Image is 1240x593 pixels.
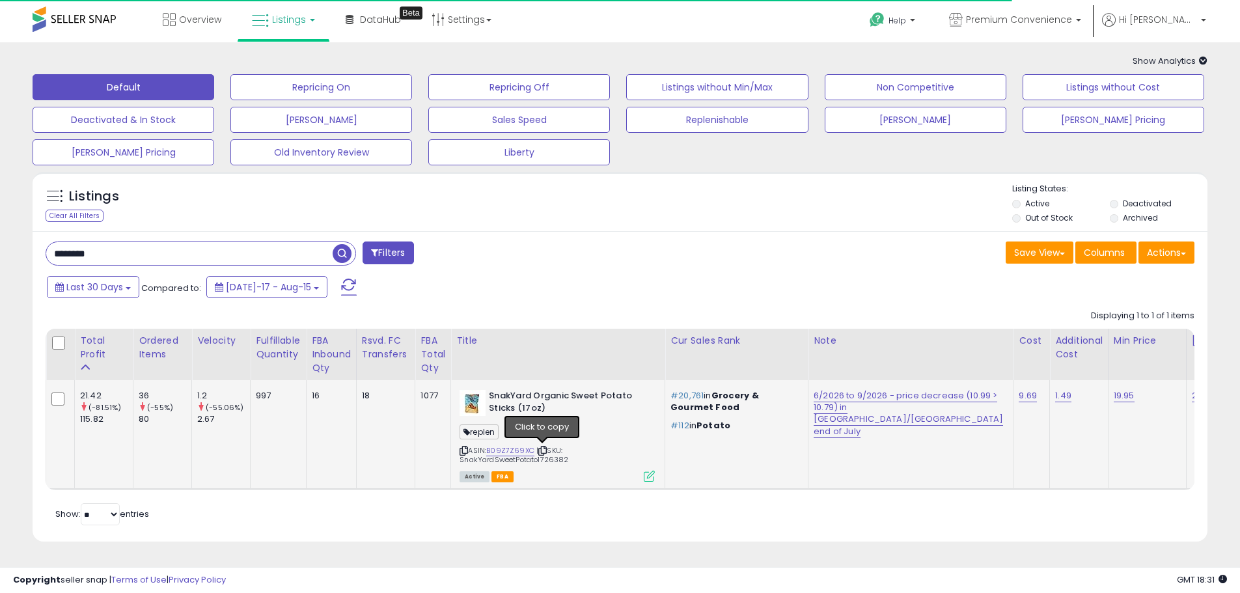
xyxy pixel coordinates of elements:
[13,573,61,586] strong: Copyright
[139,390,191,402] div: 36
[1177,573,1227,586] span: 2025-09-15 18:31 GMT
[1019,334,1044,348] div: Cost
[696,419,730,432] span: Potato
[197,413,250,425] div: 2.67
[1055,389,1071,402] a: 1.49
[670,420,798,432] p: in
[206,402,243,413] small: (-55.06%)
[312,334,351,375] div: FBA inbound Qty
[670,334,803,348] div: Cur Sales Rank
[1102,13,1206,42] a: Hi [PERSON_NAME]
[1114,334,1181,348] div: Min Price
[460,445,568,465] span: | SKU: SnakYardSweetPotato1726382
[1119,13,1197,26] span: Hi [PERSON_NAME]
[197,334,245,348] div: Velocity
[670,390,798,413] p: in
[460,390,655,480] div: ASIN:
[1075,241,1137,264] button: Columns
[1123,198,1172,209] label: Deactivated
[1006,241,1073,264] button: Save View
[670,419,689,432] span: #112
[869,12,885,28] i: Get Help
[66,281,123,294] span: Last 30 Days
[230,139,412,165] button: Old Inventory Review
[47,276,139,298] button: Last 30 Days
[428,107,610,133] button: Sales Speed
[1019,389,1037,402] a: 9.69
[312,390,346,402] div: 16
[1055,334,1103,361] div: Additional Cost
[966,13,1072,26] span: Premium Convenience
[859,2,928,42] a: Help
[814,389,1003,438] a: 6/2026 to 9/2026 - price decrease (10.99 > 10.79) in [GEOGRAPHIC_DATA]/[GEOGRAPHIC_DATA] end of July
[814,334,1008,348] div: Note
[1025,212,1073,223] label: Out of Stock
[1012,183,1207,195] p: Listing States:
[1138,241,1194,264] button: Actions
[256,334,301,361] div: Fulfillable Quantity
[889,15,906,26] span: Help
[360,13,401,26] span: DataHub
[1023,107,1204,133] button: [PERSON_NAME] Pricing
[1023,74,1204,100] button: Listings without Cost
[420,390,441,402] div: 1077
[226,281,311,294] span: [DATE]-17 - Aug-15
[141,282,201,294] span: Compared to:
[460,390,486,416] img: 41s1ydLVF-L._SL40_.jpg
[420,334,445,375] div: FBA Total Qty
[1025,198,1049,209] label: Active
[1133,55,1207,67] span: Show Analytics
[69,187,119,206] h5: Listings
[363,241,413,264] button: Filters
[1084,246,1125,259] span: Columns
[89,402,121,413] small: (-81.51%)
[230,74,412,100] button: Repricing On
[460,424,499,439] span: replen
[256,390,296,402] div: 997
[825,107,1006,133] button: [PERSON_NAME]
[428,139,610,165] button: Liberty
[230,107,412,133] button: [PERSON_NAME]
[80,390,133,402] div: 21.42
[670,389,704,402] span: #20,761
[33,74,214,100] button: Default
[400,7,422,20] div: Tooltip anchor
[206,276,327,298] button: [DATE]-17 - Aug-15
[489,390,647,417] b: SnakYard Organic Sweet Potato Sticks (17oz)
[1091,310,1194,322] div: Displaying 1 to 1 of 1 items
[626,107,808,133] button: Replenishable
[111,573,167,586] a: Terms of Use
[33,139,214,165] button: [PERSON_NAME] Pricing
[1114,389,1135,402] a: 19.95
[139,334,186,361] div: Ordered Items
[46,210,103,222] div: Clear All Filters
[80,413,133,425] div: 115.82
[272,13,306,26] span: Listings
[670,389,759,413] span: Grocery & Gourmet Food
[456,334,659,348] div: Title
[1123,212,1158,223] label: Archived
[428,74,610,100] button: Repricing Off
[486,445,534,456] a: B09Z7Z69XC
[197,390,250,402] div: 1.2
[139,413,191,425] div: 80
[460,471,489,482] span: All listings currently available for purchase on Amazon
[33,107,214,133] button: Deactivated & In Stock
[491,471,514,482] span: FBA
[13,574,226,586] div: seller snap | |
[55,508,149,520] span: Show: entries
[1192,389,1215,402] a: 27.00
[179,13,221,26] span: Overview
[147,402,173,413] small: (-55%)
[362,390,406,402] div: 18
[169,573,226,586] a: Privacy Policy
[626,74,808,100] button: Listings without Min/Max
[825,74,1006,100] button: Non Competitive
[80,334,128,361] div: Total Profit
[362,334,410,361] div: Rsvd. FC Transfers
